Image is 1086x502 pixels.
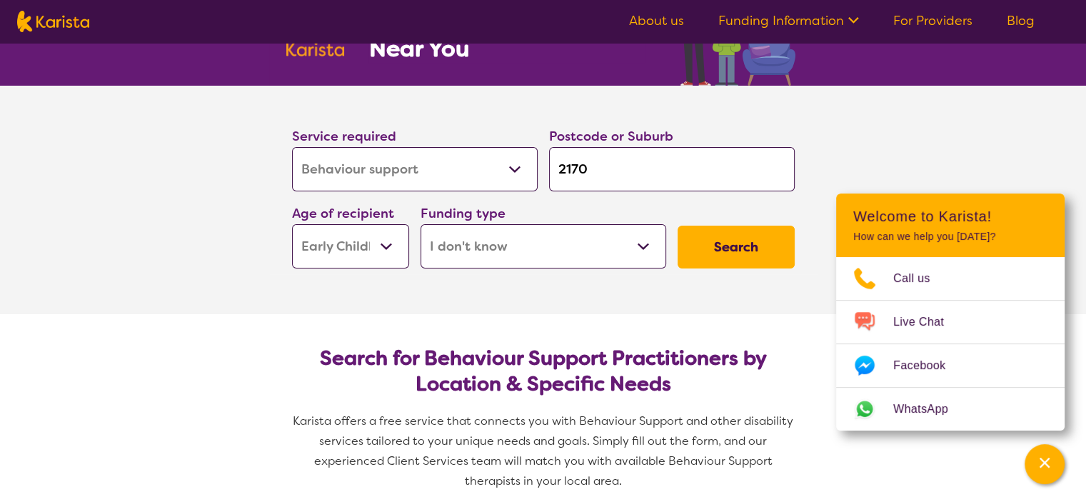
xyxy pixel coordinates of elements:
[678,226,795,268] button: Search
[286,411,800,491] p: Karista offers a free service that connects you with Behaviour Support and other disability servi...
[893,355,962,376] span: Facebook
[893,12,972,29] a: For Providers
[629,12,684,29] a: About us
[718,12,859,29] a: Funding Information
[549,147,795,191] input: Type
[421,205,506,222] label: Funding type
[893,268,947,289] span: Call us
[292,205,394,222] label: Age of recipient
[836,388,1065,431] a: Web link opens in a new tab.
[893,311,961,333] span: Live Chat
[1025,444,1065,484] button: Channel Menu
[549,128,673,145] label: Postcode or Suburb
[853,231,1047,243] p: How can we help you [DATE]?
[836,257,1065,431] ul: Choose channel
[853,208,1047,225] h2: Welcome to Karista!
[836,194,1065,431] div: Channel Menu
[1007,12,1035,29] a: Blog
[17,11,89,32] img: Karista logo
[292,128,396,145] label: Service required
[893,398,965,420] span: WhatsApp
[303,346,783,397] h2: Search for Behaviour Support Practitioners by Location & Specific Needs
